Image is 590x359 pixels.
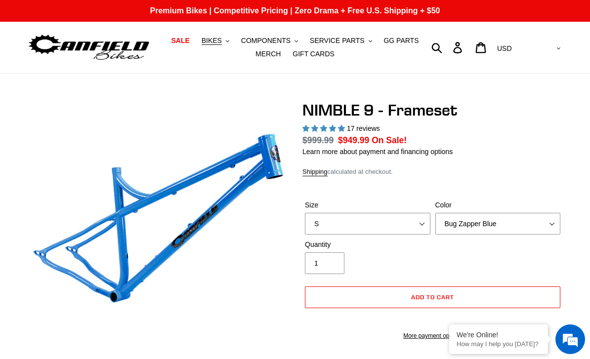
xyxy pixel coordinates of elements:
a: Learn more about payment and financing options [302,148,453,156]
span: BIKES [202,37,222,45]
span: MERCH [255,50,281,58]
span: On Sale! [372,134,407,147]
a: GIFT CARDS [288,47,339,61]
p: How may I help you today? [457,340,541,348]
a: More payment options [305,331,560,340]
label: Color [435,200,561,210]
span: SERVICE PARTS [310,37,364,45]
a: Shipping [302,168,328,176]
button: Add to cart [305,286,560,308]
button: BIKES [197,34,234,47]
s: $999.99 [302,135,334,145]
div: calculated at checkout. [302,167,563,177]
label: Quantity [305,239,430,250]
label: Size [305,200,430,210]
a: SALE [166,34,194,47]
div: We're Online! [457,331,541,339]
span: COMPONENTS [241,37,291,45]
span: Add to cart [411,293,454,301]
h1: NIMBLE 9 - Frameset [302,101,563,120]
span: 17 reviews [347,124,380,132]
span: $949.99 [338,135,369,145]
span: SALE [171,37,189,45]
a: GG PARTS [379,34,423,47]
span: GG PARTS [383,37,419,45]
span: GIFT CARDS [293,50,335,58]
button: SERVICE PARTS [305,34,377,47]
a: MERCH [251,47,286,61]
img: Canfield Bikes [27,32,151,63]
span: 4.88 stars [302,124,347,132]
button: COMPONENTS [236,34,303,47]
